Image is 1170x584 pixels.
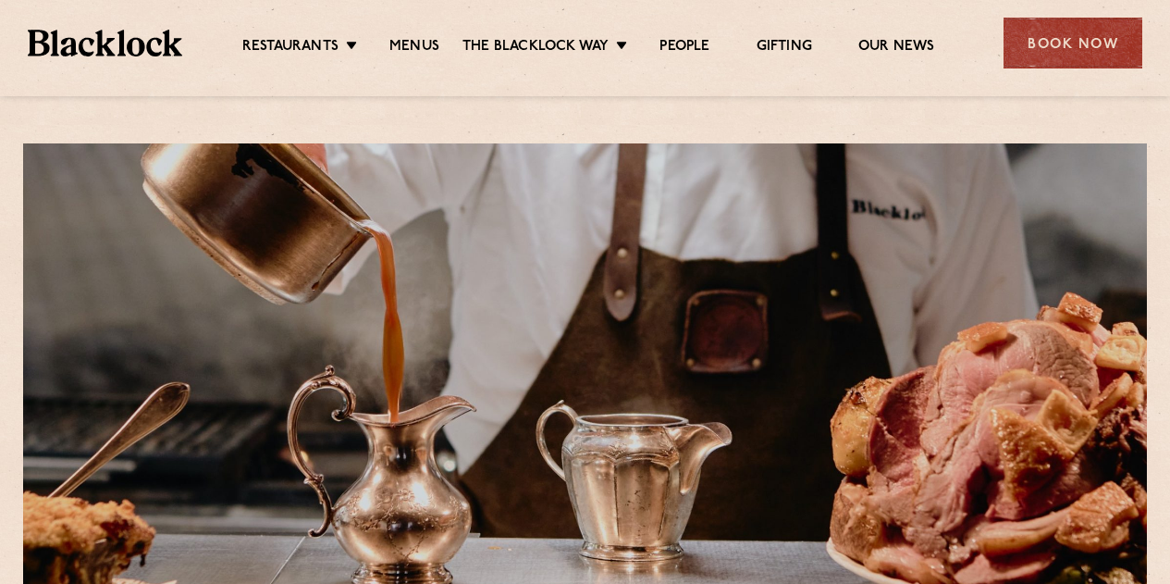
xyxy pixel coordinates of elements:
img: BL_Textured_Logo-footer-cropped.svg [28,30,182,56]
a: Restaurants [242,38,339,58]
a: Menus [389,38,439,58]
a: The Blacklock Way [462,38,609,58]
div: Book Now [1004,18,1142,68]
a: Our News [858,38,935,58]
a: People [659,38,709,58]
a: Gifting [757,38,812,58]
